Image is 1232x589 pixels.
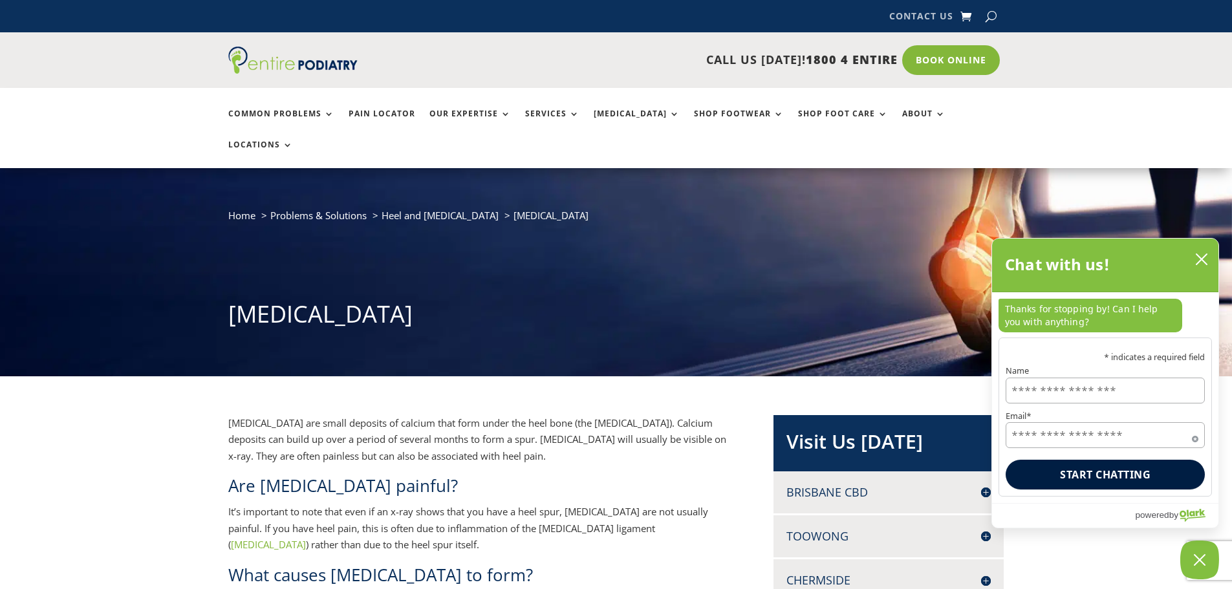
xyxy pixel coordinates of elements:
button: Close Chatbox [1180,541,1219,579]
input: Name [1006,378,1205,403]
a: Pain Locator [349,109,415,137]
img: logo (1) [228,47,358,74]
div: chat [992,292,1218,337]
h2: Visit Us [DATE] [786,428,991,462]
a: Shop Foot Care [798,109,888,137]
a: Entire Podiatry [228,63,358,76]
p: [MEDICAL_DATA] are small deposits of calcium that form under the heel bone (the [MEDICAL_DATA]). ... [228,415,731,475]
button: Start chatting [1006,460,1205,489]
nav: breadcrumb [228,207,1004,233]
a: Services [525,109,579,137]
p: * indicates a required field [1006,353,1205,361]
p: Thanks for stopping by! Can I help you with anything? [999,299,1182,332]
a: [MEDICAL_DATA] [231,538,306,551]
div: olark chatbox [991,238,1219,528]
a: Locations [228,140,293,168]
p: It’s important to note that even if an x-ray shows that you have a heel spur, [MEDICAL_DATA] are ... [228,504,731,563]
h4: Toowong [786,528,991,544]
a: Book Online [902,45,1000,75]
label: Email* [1006,412,1205,420]
input: Email [1006,422,1205,448]
a: Powered by Olark [1135,504,1218,528]
a: Heel and [MEDICAL_DATA] [382,209,499,222]
h1: [MEDICAL_DATA] [228,298,1004,337]
span: [MEDICAL_DATA] [513,209,589,222]
h4: Brisbane CBD [786,484,991,500]
p: CALL US [DATE]! [407,52,898,69]
a: Problems & Solutions [270,209,367,222]
a: Our Expertise [429,109,511,137]
a: Shop Footwear [694,109,784,137]
span: by [1169,507,1178,523]
h4: Chermside [786,572,991,588]
a: Contact Us [889,12,953,26]
h2: Are [MEDICAL_DATA] painful? [228,474,731,504]
span: powered [1135,507,1169,523]
a: About [902,109,946,137]
a: [MEDICAL_DATA] [594,109,680,137]
h2: Chat with us! [1005,252,1110,277]
label: Name [1006,367,1205,375]
a: Common Problems [228,109,334,137]
span: Required field [1192,433,1198,440]
button: close chatbox [1191,250,1212,269]
span: 1800 4 ENTIRE [806,52,898,67]
a: Home [228,209,255,222]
